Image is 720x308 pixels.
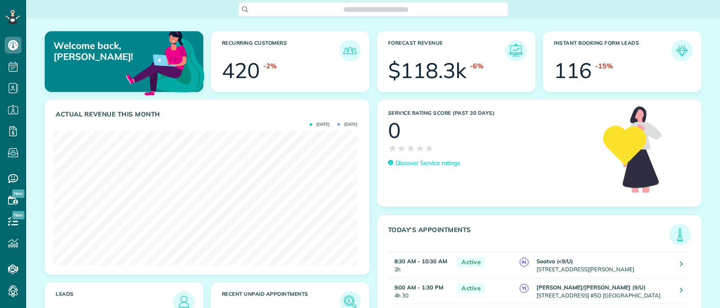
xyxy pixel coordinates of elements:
strong: 9:00 AM - 1:30 PM [394,284,443,291]
h3: Today's Appointments [388,226,670,245]
span: [DATE] [310,122,329,127]
span: Active [457,283,485,294]
span: ★ [406,141,415,156]
div: -2% [263,61,277,71]
td: [STREET_ADDRESS][PERSON_NAME] [534,252,674,278]
span: Search ZenMaid… [352,5,400,14]
div: -6% [470,61,483,71]
span: ★ [425,141,434,156]
span: ★ [415,141,425,156]
strong: Saatva (<9/U) [537,258,574,265]
div: 0 [388,120,401,141]
h3: Forecast Revenue [388,40,506,61]
span: Y( [520,284,529,293]
h3: Instant Booking Form Leads [554,40,671,61]
strong: [PERSON_NAME]/[PERSON_NAME] (9/U) [537,284,646,291]
img: icon_form_leads-04211a6a04a5b2264e4ee56bc0799ec3eb69b7e499cbb523a139df1d13a81ae0.png [674,42,690,59]
td: 2h [388,252,453,278]
span: ★ [388,141,397,156]
span: [DATE] [337,122,357,127]
span: ★ [397,141,406,156]
div: $118.3k [388,60,467,81]
td: [STREET_ADDRESS] #5D [GEOGRAPHIC_DATA] [534,278,674,304]
h3: Recurring Customers [222,40,340,61]
div: -15% [595,61,613,71]
div: 420 [222,60,260,81]
span: New [12,189,24,198]
a: Discover Service ratings [388,159,460,168]
span: Active [457,257,485,267]
h3: Actual Revenue this month [56,111,361,118]
h3: Service Rating score (past 30 days) [388,110,595,116]
p: Discover Service ratings [396,159,460,168]
img: icon_forecast_revenue-8c13a41c7ed35a8dcfafea3cbb826a0462acb37728057bba2d056411b612bbbe.png [507,42,524,59]
strong: 8:30 AM - 10:30 AM [394,258,447,265]
img: icon_todays_appointments-901f7ab196bb0bea1936b74009e4eb5ffbc2d2711fa7634e0d609ed5ef32b18b.png [671,226,688,243]
span: New [12,211,24,219]
p: Welcome back, [PERSON_NAME]! [54,40,152,62]
span: A( [520,258,529,267]
img: dashboard_welcome-42a62b7d889689a78055ac9021e634bf52bae3f8056760290aed330b23ab8690.png [124,22,206,103]
img: icon_recurring_customers-cf858462ba22bcd05b5a5880d41d6543d210077de5bb9ebc9590e49fd87d84ed.png [342,42,359,59]
td: 4h 30 [388,278,453,304]
div: 116 [554,60,592,81]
